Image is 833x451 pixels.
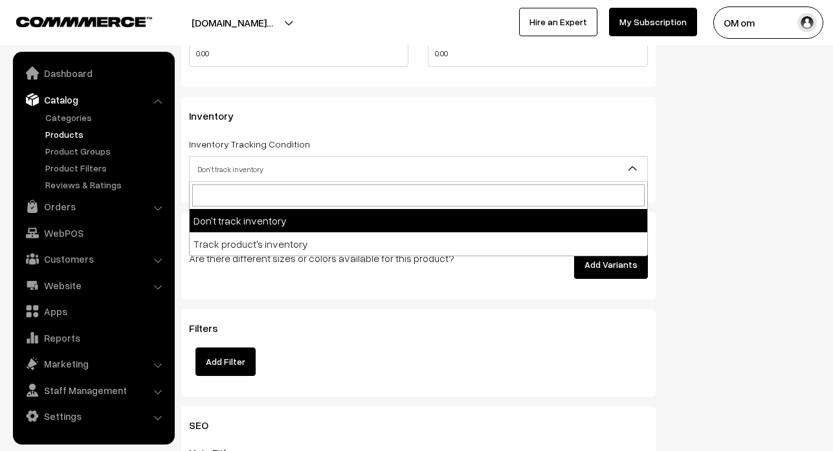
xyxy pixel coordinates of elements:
a: Reviews & Ratings [42,178,170,192]
a: Catalog [16,88,170,111]
li: Track product's inventory [190,232,647,256]
a: COMMMERCE [16,13,129,28]
button: Add Filter [195,347,256,376]
span: Don't track inventory [190,158,647,181]
img: user [797,13,817,32]
a: Staff Management [16,379,170,402]
a: Website [16,274,170,297]
a: My Subscription [609,8,697,36]
li: Don't track inventory [190,209,647,232]
label: Inventory Tracking Condition [189,137,310,151]
input: Selling Price [428,41,647,67]
button: OM om [713,6,823,39]
a: WebPOS [16,221,170,245]
a: Settings [16,404,170,428]
input: Original Price [189,41,408,67]
a: Apps [16,300,170,323]
a: Hire an Expert [519,8,597,36]
a: Orders [16,195,170,218]
p: Are there different sizes or colors available for this product? [189,250,489,266]
span: Filters [189,322,234,335]
span: SEO [189,419,224,432]
a: Customers [16,247,170,270]
a: Product Groups [42,144,170,158]
button: Add Variants [574,250,648,279]
a: Categories [42,111,170,124]
span: Inventory [189,109,249,122]
a: Product Filters [42,161,170,175]
button: [DOMAIN_NAME]… [146,6,318,39]
span: Don't track inventory [189,156,648,182]
a: Reports [16,326,170,349]
a: Products [42,127,170,141]
img: COMMMERCE [16,17,152,27]
a: Marketing [16,352,170,375]
a: Dashboard [16,61,170,85]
